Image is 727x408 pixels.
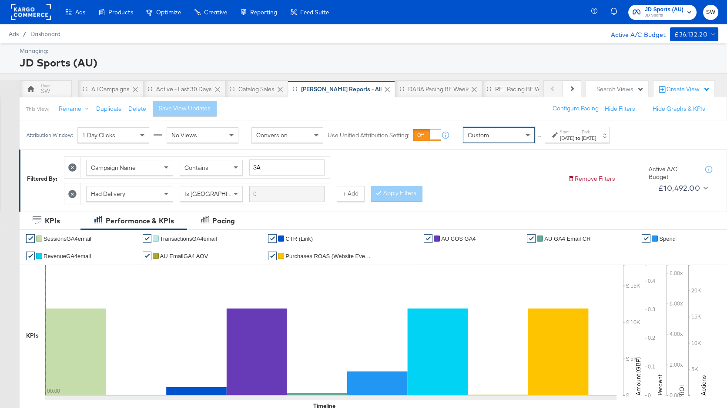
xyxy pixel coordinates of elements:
[486,86,491,91] div: Drag to reorder tab
[160,236,217,242] span: TransactionsGA4email
[328,131,409,139] label: Use Unified Attribution Setting:
[667,85,710,94] div: Create View
[408,85,469,93] div: DABA Pacing BF Week
[674,29,707,40] div: £36,132.20
[703,5,718,20] button: SW
[171,131,197,139] span: No Views
[108,9,133,16] span: Products
[634,357,642,395] text: Amount (GBP)
[268,252,277,260] a: ✔
[44,253,91,259] span: RevenueGA4email
[527,234,536,243] a: ✔
[700,375,707,395] text: Actions
[26,234,35,243] a: ✔
[230,86,235,91] div: Drag to reorder tab
[707,7,715,17] span: SW
[212,216,235,226] div: Pacing
[27,175,57,183] div: Filtered By:
[596,85,644,93] div: Search Views
[536,135,544,138] span: ↑
[91,85,130,93] div: All Campaigns
[602,27,666,40] div: Active A/C Budget
[184,190,251,198] span: Is [GEOGRAPHIC_DATA]
[574,135,582,141] strong: to
[659,236,676,242] span: Spend
[424,234,432,243] a: ✔
[82,131,115,139] span: 1 Day Clicks
[9,30,19,37] span: Ads
[256,131,288,139] span: Conversion
[91,190,125,198] span: Had Delivery
[544,236,590,242] span: AU GA4 Email CR
[495,85,550,93] div: RET Pacing BF Week
[670,27,718,41] button: £36,132.20
[546,101,605,116] button: Configure Pacing
[156,85,212,93] div: Active - Last 30 Days
[642,234,650,243] a: ✔
[678,385,686,395] text: ROI
[582,135,596,142] div: [DATE]
[156,9,181,16] span: Optimize
[184,164,208,172] span: Contains
[268,234,277,243] a: ✔
[30,30,60,37] a: Dashboard
[106,216,174,226] div: Performance & KPIs
[19,30,30,37] span: /
[292,86,297,91] div: Drag to reorder tab
[26,252,35,260] a: ✔
[645,12,683,19] span: JD Sports
[658,182,700,195] div: £10,492.00
[300,9,329,16] span: Feed Suite
[26,332,39,340] div: KPIs
[249,186,325,202] input: Enter a search term
[143,252,151,260] a: ✔
[568,175,615,183] button: Remove Filters
[26,132,73,138] div: Attribution Window:
[83,86,87,91] div: Drag to reorder tab
[91,164,136,172] span: Campaign Name
[301,85,382,93] div: [PERSON_NAME] Reports - All
[250,9,277,16] span: Reporting
[605,105,635,113] button: Hide Filters
[249,159,325,176] input: Enter a search term
[441,236,476,242] span: AU COS GA4
[656,375,664,395] text: Percent
[41,87,50,95] div: SW
[53,101,98,117] button: Rename
[285,253,372,259] span: Purchases ROAS (Website Events)
[655,181,710,195] button: £10,492.00
[26,106,49,113] div: This View:
[399,86,404,91] div: Drag to reorder tab
[160,253,208,259] span: AU EmailGA4 AOV
[44,236,91,242] span: SessionsGA4email
[337,186,365,202] button: + Add
[628,5,697,20] button: JD Sports (AU)JD Sports
[653,105,705,113] button: Hide Graphs & KPIs
[20,55,716,70] div: JD Sports (AU)
[96,105,122,113] button: Duplicate
[285,236,313,242] span: CTR (Link)
[147,86,152,91] div: Drag to reorder tab
[645,5,683,14] span: JD Sports (AU)
[75,9,85,16] span: Ads
[20,47,716,55] div: Managing:
[143,234,151,243] a: ✔
[204,9,227,16] span: Creative
[468,131,489,139] span: Custom
[582,129,596,135] label: End:
[649,165,697,181] div: Active A/C Budget
[128,105,146,113] button: Delete
[45,216,60,226] div: KPIs
[238,85,275,93] div: Catalog Sales
[560,129,574,135] label: Start:
[560,135,574,142] div: [DATE]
